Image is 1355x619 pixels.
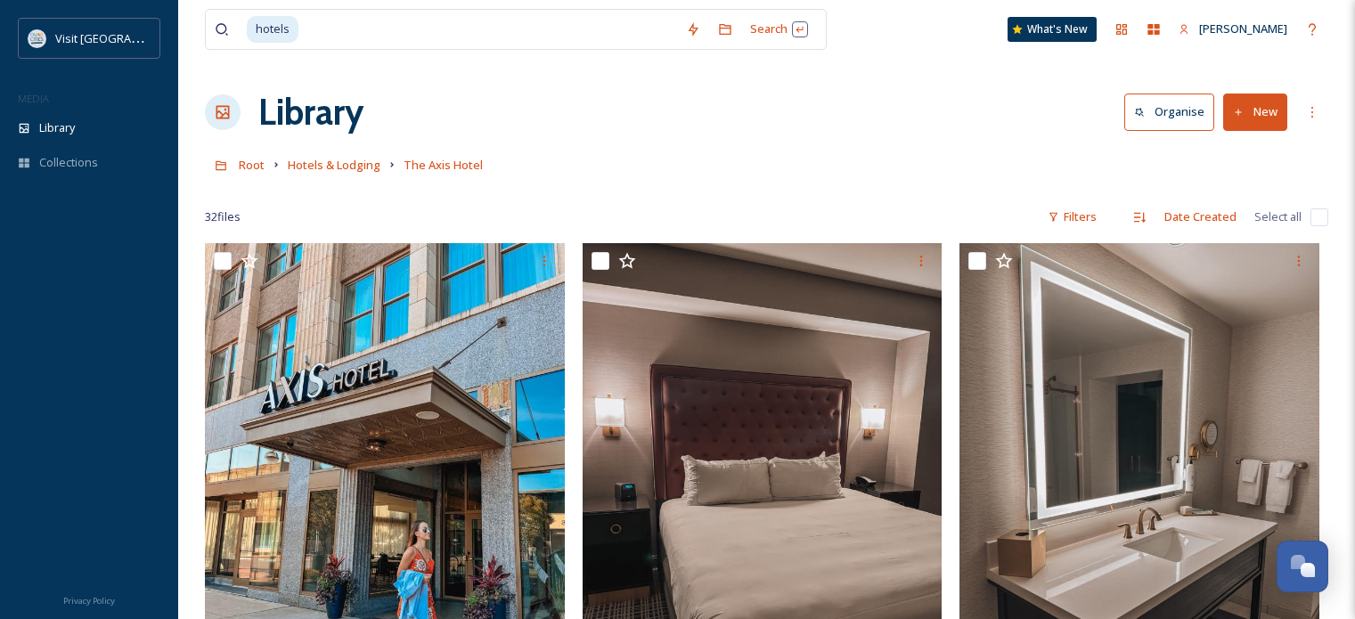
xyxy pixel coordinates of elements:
div: Filters [1039,200,1106,234]
span: 32 file s [205,208,241,225]
img: QCCVB_VISIT_vert_logo_4c_tagline_122019.svg [29,29,46,47]
a: Hotels & Lodging [288,154,380,175]
span: Root [239,157,265,173]
a: Library [258,86,363,139]
a: [PERSON_NAME] [1170,12,1296,46]
span: Select all [1254,208,1302,225]
div: Search [741,12,817,46]
span: Privacy Policy [63,595,115,607]
span: MEDIA [18,92,49,105]
span: The Axis Hotel [404,157,483,173]
button: Open Chat [1277,541,1328,592]
span: Visit [GEOGRAPHIC_DATA] [55,29,193,46]
button: Organise [1124,94,1214,130]
span: Collections [39,154,98,171]
span: Hotels & Lodging [288,157,380,173]
button: New [1223,94,1287,130]
a: The Axis Hotel [404,154,483,175]
div: Date Created [1155,200,1245,234]
a: Organise [1124,94,1223,130]
a: Privacy Policy [63,589,115,610]
span: hotels [247,16,298,42]
a: Root [239,154,265,175]
a: What's New [1008,17,1097,42]
span: [PERSON_NAME] [1199,20,1287,37]
span: Library [39,119,75,136]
